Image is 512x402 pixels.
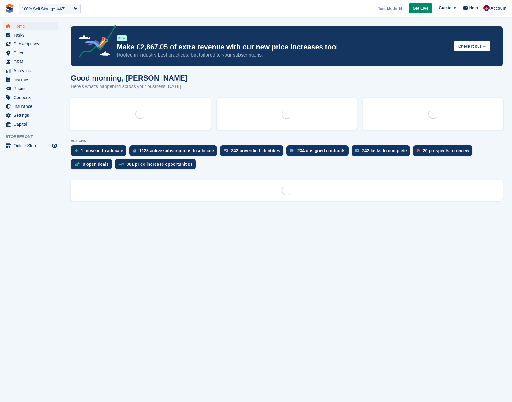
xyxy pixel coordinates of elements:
img: price-adjustments-announcement-icon-8257ccfd72463d97f412b2fc003d46551f7dbcb40ab6d574587a9cd5c0d94... [73,25,116,60]
p: ACTIONS [71,139,503,143]
a: menu [3,66,58,75]
span: Get Live [413,5,428,11]
a: 242 tasks to complete [352,145,413,159]
span: Pricing [14,84,50,93]
span: Subscriptions [14,40,50,48]
a: 9 open deals [71,159,115,172]
img: move_ins_to_allocate_icon-fdf77a2bb77ea45bf5b3d319d69a93e2d87916cf1d5bf7949dd705db3b84f3ca.svg [74,149,78,152]
span: CRM [14,57,50,66]
p: Here's what's happening across your business [DATE] [71,83,187,90]
span: Help [469,5,478,11]
div: 9 open deals [83,162,109,167]
img: prospect-51fa495bee0391a8d652442698ab0144808aea92771e9ea1ae160a38d050c398.svg [417,149,420,152]
span: Online Store [14,141,50,150]
p: Make £2,867.05 of extra revenue with our new price increases tool [117,43,449,52]
h1: Good morning, [PERSON_NAME] [71,74,187,82]
a: menu [3,120,58,128]
span: Home [14,22,50,30]
a: menu [3,22,58,30]
div: NEW [117,35,127,41]
img: verify_identity-adf6edd0f0f0b5bbfe63781bf79b02c33cf7c696d77639b501bdc392416b5a36.svg [224,149,228,152]
a: menu [3,84,58,93]
a: menu [3,40,58,48]
span: Invoices [14,75,50,84]
div: 1 move in to allocate [81,148,123,153]
a: menu [3,141,58,150]
span: Test Mode [378,6,397,12]
div: 342 unverified identities [231,148,280,153]
img: active_subscription_to_allocate_icon-d502201f5373d7db506a760aba3b589e785aa758c864c3986d89f69b8ff3... [133,149,136,153]
span: Create [439,5,451,11]
span: Settings [14,111,50,120]
a: menu [3,111,58,120]
a: menu [3,75,58,84]
span: Storefront [6,134,61,140]
div: 1128 active subscriptions to allocate [139,148,214,153]
p: Rooted in industry best practices, but tailored to your subscriptions. [117,52,449,58]
a: menu [3,102,58,111]
a: menu [3,57,58,66]
span: Coupons [14,93,50,102]
a: menu [3,31,58,39]
img: price_increase_opportunities-93ffe204e8149a01c8c9dc8f82e8f89637d9d84a8eef4429ea346261dce0b2c0.svg [119,163,124,166]
span: Capital [14,120,50,128]
a: 361 price increase opportunities [115,159,199,172]
img: task-75834270c22a3079a89374b754ae025e5fb1db73e45f91037f5363f120a921f8.svg [355,149,359,152]
div: 242 tasks to complete [362,148,407,153]
img: David Hughes [483,5,490,11]
span: Tasks [14,31,50,39]
span: Account [490,5,506,11]
a: 20 prospects to review [413,145,475,159]
a: menu [3,93,58,102]
img: contract_signature_icon-13c848040528278c33f63329250d36e43548de30e8caae1d1a13099fd9432cc5.svg [290,149,294,152]
span: Insurance [14,102,50,111]
img: icon-info-grey-7440780725fd019a000dd9b08b2336e03edf1995a4989e88bcd33f0948082b44.svg [399,7,402,10]
span: Analytics [14,66,50,75]
div: 361 price increase opportunities [127,162,193,167]
a: menu [3,49,58,57]
img: stora-icon-8386f47178a22dfd0bd8f6a31ec36ba5ce8667c1dd55bd0f319d3a0aa187defe.svg [5,4,14,13]
div: 100% Self Storage (467) [22,6,65,12]
a: 1128 active subscriptions to allocate [129,145,220,159]
a: 342 unverified identities [220,145,286,159]
a: 1 move in to allocate [71,145,129,159]
button: Check it out → [454,41,490,51]
img: deal-1b604bf984904fb50ccaf53a9ad4b4a5d6e5aea283cecdc64d6e3604feb123c2.svg [74,162,80,166]
div: 20 prospects to review [423,148,469,153]
a: Get Live [409,3,432,14]
a: Preview store [51,142,58,149]
div: 234 unsigned contracts [297,148,345,153]
span: Sites [14,49,50,57]
a: 234 unsigned contracts [286,145,352,159]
